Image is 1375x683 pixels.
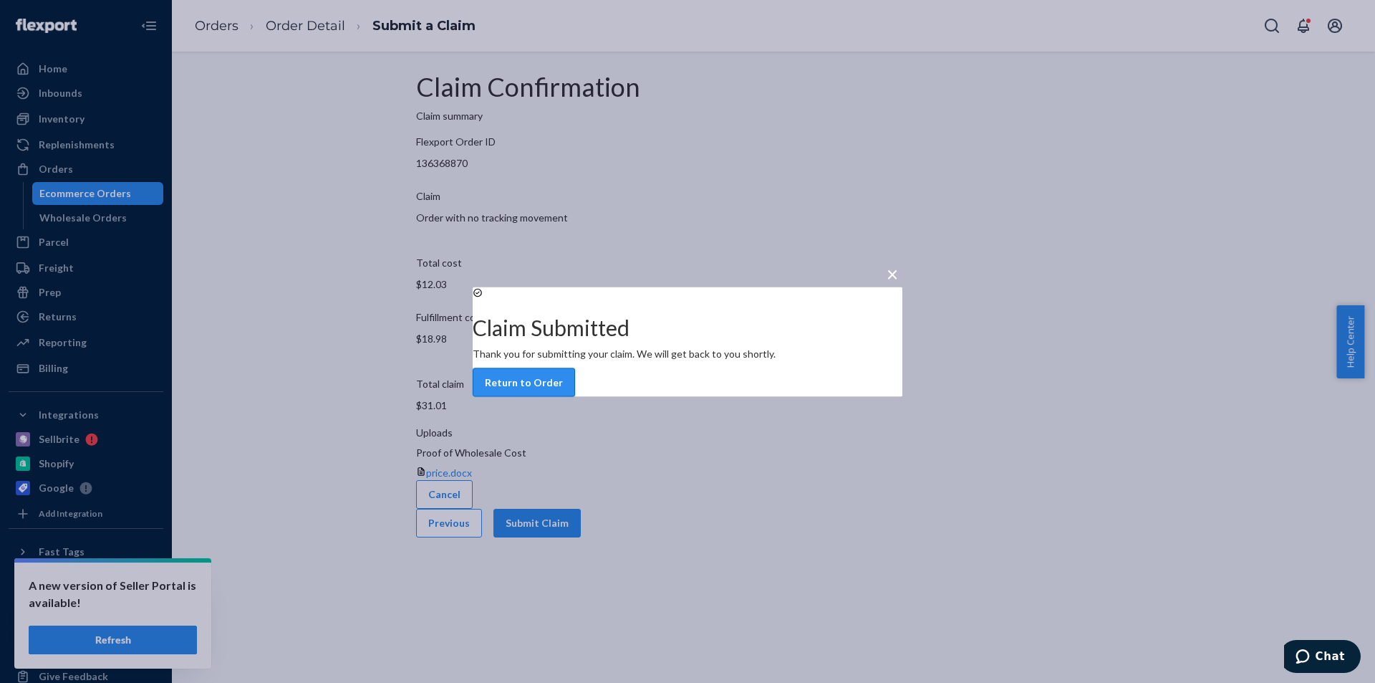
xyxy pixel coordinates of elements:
[887,261,898,285] span: ×
[1284,640,1361,676] iframe: Opens a widget where you can chat to one of our agents
[473,368,575,396] button: Return to Order
[473,315,902,339] h2: Claim Submitted
[473,346,902,360] p: Thank you for submitting your claim. We will get back to you shortly.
